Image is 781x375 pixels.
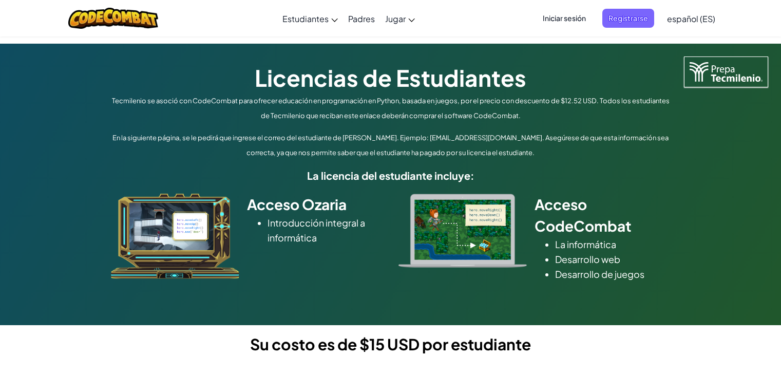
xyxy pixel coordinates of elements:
li: Introducción integral a informática [268,215,383,245]
span: español (ES) [667,13,715,24]
h2: Acceso CodeCombat [535,194,671,237]
p: Tecmilenio se asoció con CodeCombat para ofrecer educación en programación en Python, basada en j... [108,93,673,123]
li: Desarrollo web [555,252,671,267]
img: ozaria_acodus.png [111,194,239,279]
li: Desarrollo de juegos [555,267,671,282]
a: español (ES) [662,5,720,32]
span: Jugar [385,13,406,24]
h1: Licencias de Estudiantes [108,62,673,93]
img: type_real_code.png [398,194,527,268]
p: En la siguiente página, se le pedirá que ingrese el correo del estudiante de [PERSON_NAME]. Ejemp... [108,130,673,160]
img: CodeCombat logo [68,8,158,29]
h2: Acceso Ozaria [247,194,383,215]
img: Tecmilenio logo [684,57,768,87]
span: Estudiantes [282,13,329,24]
li: La informática [555,237,671,252]
button: Registrarse [602,9,654,28]
a: Padres [343,5,380,32]
a: Estudiantes [277,5,343,32]
button: Iniciar sesión [537,9,592,28]
h5: La licencia del estudiante incluye: [108,167,673,183]
a: Jugar [380,5,420,32]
